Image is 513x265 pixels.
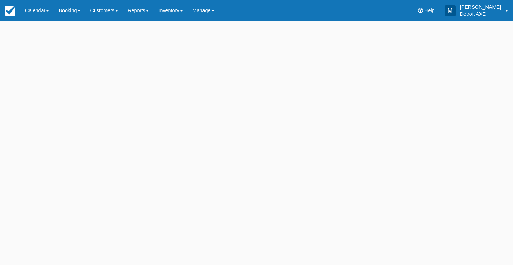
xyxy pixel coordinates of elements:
p: Detroit AXE [460,10,501,17]
span: Help [424,8,435,13]
img: checkfront-main-nav-mini-logo.png [5,6,15,16]
div: M [445,5,456,16]
p: [PERSON_NAME] [460,3,501,10]
i: Help [418,8,423,13]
